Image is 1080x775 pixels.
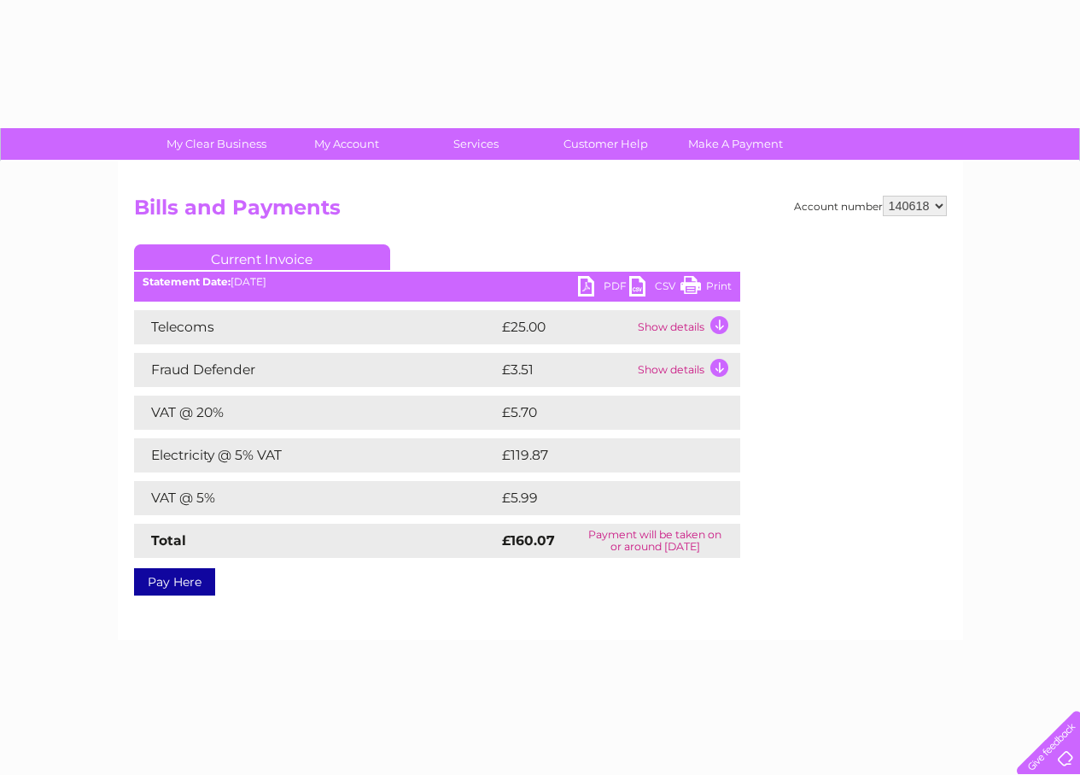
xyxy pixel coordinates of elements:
td: Electricity @ 5% VAT [134,438,498,473]
strong: £160.07 [502,532,555,549]
a: My Clear Business [146,128,287,160]
td: £119.87 [498,438,708,473]
td: Payment will be taken on or around [DATE] [570,524,739,558]
div: Account number [794,196,947,216]
a: Make A Payment [665,128,806,160]
td: £5.70 [498,396,700,430]
td: Telecoms [134,310,498,344]
a: Services [406,128,546,160]
td: £25.00 [498,310,633,344]
td: £3.51 [498,353,633,387]
td: Show details [633,353,740,387]
a: My Account [276,128,417,160]
td: £5.99 [498,481,701,515]
a: PDF [578,276,629,301]
td: Show details [633,310,740,344]
h2: Bills and Payments [134,196,947,228]
a: Current Invoice [134,244,390,270]
a: Print [680,276,732,301]
strong: Total [151,532,186,549]
td: Fraud Defender [134,353,498,387]
div: [DATE] [134,276,740,288]
a: CSV [629,276,680,301]
td: VAT @ 5% [134,481,498,515]
b: Statement Date: [143,275,231,288]
a: Pay Here [134,568,215,596]
td: VAT @ 20% [134,396,498,430]
a: Customer Help [535,128,676,160]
